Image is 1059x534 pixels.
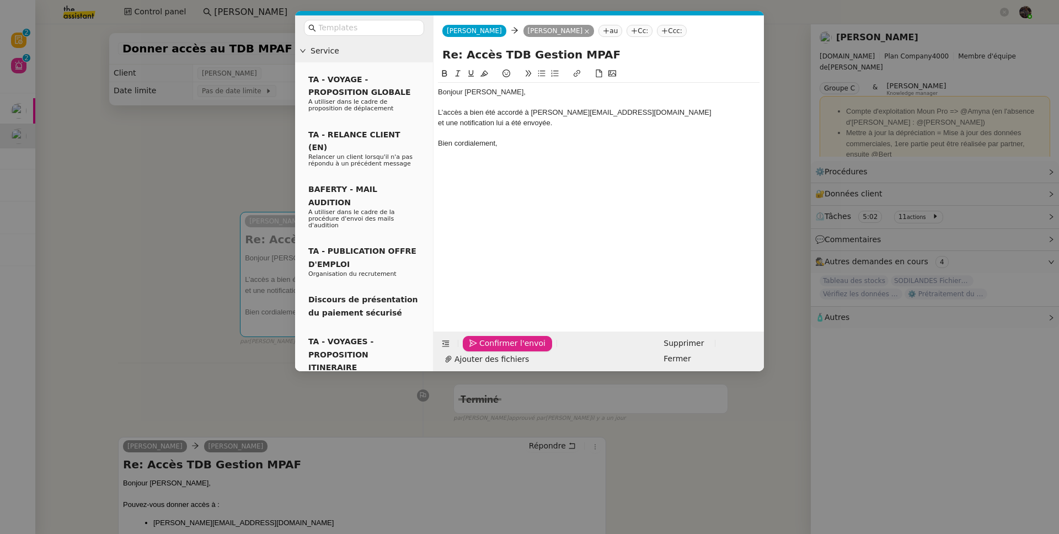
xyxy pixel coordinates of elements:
span: TA - PUBLICATION OFFRE D'EMPLOI [308,247,416,268]
span: Discours de présentation du paiement sécurisé [308,295,418,317]
nz-tag: Cc: [627,25,652,37]
span: Service [311,45,429,57]
input: Subject [442,46,755,63]
div: Bonjour [PERSON_NAME], [438,87,760,97]
nz-tag: au [598,25,622,37]
nz-tag: [PERSON_NAME] [523,25,595,37]
span: TA - VOYAGE - PROPOSITION GLOBALE [308,75,410,97]
span: TA - VOYAGES - PROPOSITION ITINERAIRE [308,337,373,372]
div: et une notification lui a été envoyée. [438,118,760,128]
span: [PERSON_NAME] [447,27,502,35]
nz-tag: Ccc: [657,25,687,37]
div: Bien cordialement, [438,138,760,148]
span: TA - RELANCE CLIENT (EN) [308,130,400,152]
span: Supprimer [664,337,704,350]
span: A utiliser dans le cadre de proposition de déplacement [308,98,393,112]
button: Supprimer [657,336,710,351]
div: L’accès a bien été accordé à [PERSON_NAME][EMAIL_ADDRESS][DOMAIN_NAME] [438,108,760,118]
span: A utiliser dans le cadre de la procédure d'envoi des mails d'audition [308,209,395,229]
input: Templates [318,22,418,34]
span: Ajouter des fichiers [454,353,529,366]
button: Confirmer l'envoi [463,336,552,351]
span: Confirmer l'envoi [479,337,545,350]
button: Fermer [657,351,697,367]
span: Organisation du recrutement [308,270,397,277]
span: BAFERTY - MAIL AUDITION [308,185,377,206]
div: Service [295,40,433,62]
span: Fermer [664,353,691,365]
button: Ajouter des fichiers [438,351,536,367]
span: Relancer un client lorsqu'il n'a pas répondu à un précédent message [308,153,413,167]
